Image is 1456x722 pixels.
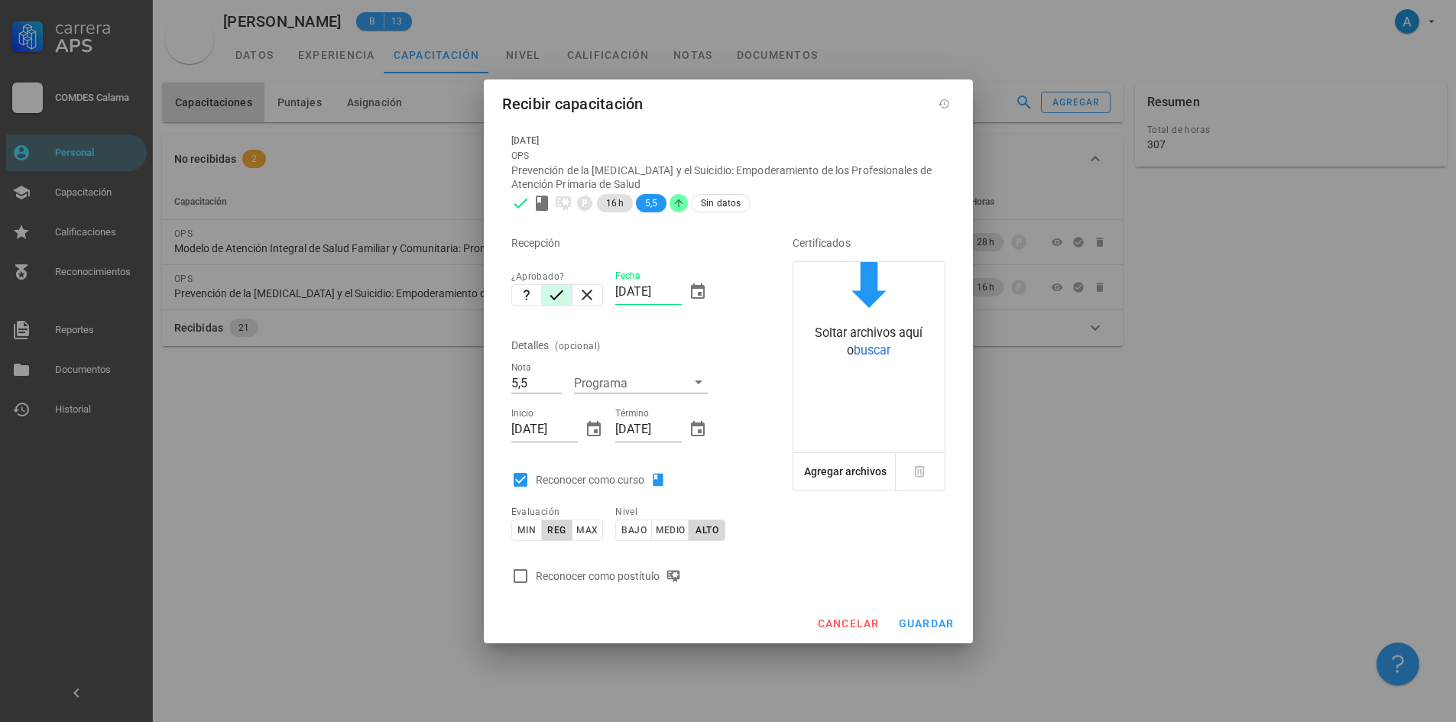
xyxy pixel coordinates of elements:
[511,327,550,364] div: Detalles
[511,133,945,148] div: [DATE]
[793,262,945,364] button: Soltar archivos aquí obuscar
[511,269,604,284] div: ¿Aprobado?
[576,525,598,536] span: max
[606,194,624,212] span: 16 h
[511,408,533,419] label: Inicio
[652,520,689,541] button: medio
[793,453,896,490] button: Agregar archivos
[511,225,750,261] div: Recepción
[536,471,672,489] div: Reconocer como curso
[511,520,542,541] button: min
[546,525,566,536] span: reg
[810,610,885,637] button: cancelar
[695,525,718,536] span: alto
[793,225,945,261] div: Certificados
[621,525,647,536] span: bajo
[689,520,725,541] button: alto
[854,343,890,358] span: buscar
[898,617,955,630] span: guardar
[701,195,741,212] span: Sin datos
[615,270,640,282] label: Fecha
[542,520,572,541] button: reg
[502,92,644,116] div: Recibir capacitación
[645,194,657,212] span: 5,5
[615,408,649,419] label: Término
[511,151,530,161] span: OPS
[517,525,536,536] span: min
[892,610,961,637] button: guardar
[572,520,603,541] button: max
[816,617,879,630] span: cancelar
[615,520,652,541] button: bajo
[511,362,531,374] label: Nota
[615,504,708,520] div: Nivel
[655,525,686,536] span: medio
[555,338,600,354] div: (opcional)
[793,325,945,359] div: Soltar archivos aquí o
[536,567,687,585] div: Reconocer como postítulo
[800,453,890,490] button: Agregar archivos
[511,504,604,520] div: Evaluación
[511,164,945,191] div: Prevención de la [MEDICAL_DATA] y el Suicidio: Empoderamiento de los Profesionales de Atención Pr...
